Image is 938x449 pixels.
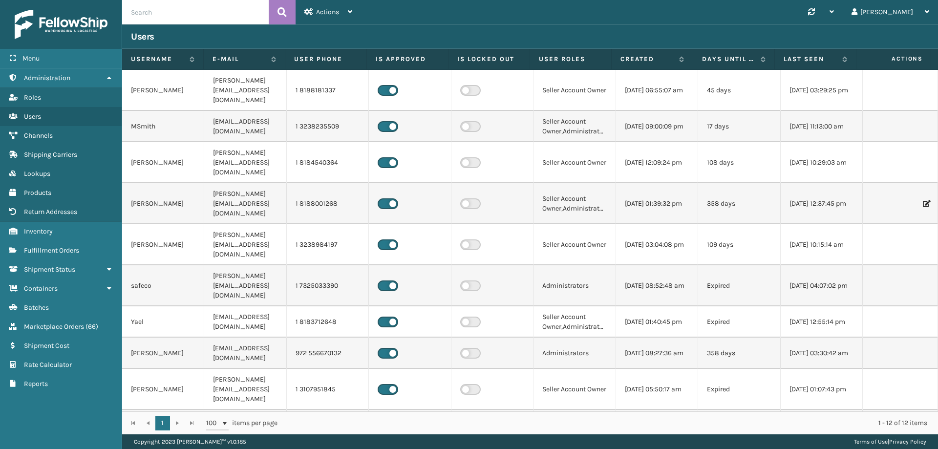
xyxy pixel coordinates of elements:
a: 1 [155,416,170,430]
td: [DATE] 06:55:07 am [616,70,698,111]
span: Marketplace Orders [24,322,84,331]
span: Administration [24,74,70,82]
div: 1 - 12 of 12 items [291,418,927,428]
label: User Roles [539,55,602,64]
td: [DATE] 12:55:14 pm [781,306,863,338]
a: Privacy Policy [889,438,926,445]
td: Administrators [533,265,616,306]
span: Fulfillment Orders [24,246,79,255]
td: [DATE] 01:39:32 pm [616,183,698,224]
td: [PERSON_NAME][EMAIL_ADDRESS][DOMAIN_NAME] [204,183,286,224]
label: Created [620,55,674,64]
td: Seller Account Owner [533,70,616,111]
td: [DATE] 12:37:45 pm [781,183,863,224]
div: | [854,434,926,449]
td: [DATE] 11:48:10 pm [781,410,863,441]
td: [PERSON_NAME][EMAIL_ADDRESS][DOMAIN_NAME] [204,70,286,111]
td: Seller Account Owner [533,224,616,265]
td: [DATE] 12:09:24 pm [616,142,698,183]
td: Expired [698,265,780,306]
td: [PERSON_NAME] [122,70,204,111]
td: 45 days [698,70,780,111]
label: Is Approved [376,55,439,64]
td: [PERSON_NAME][EMAIL_ADDRESS][DOMAIN_NAME] [204,142,286,183]
span: Roles [24,93,41,102]
label: Username [131,55,185,64]
td: [PERSON_NAME][EMAIL_ADDRESS][DOMAIN_NAME] [204,369,286,410]
td: [DATE] 08:27:36 am [616,338,698,369]
span: Reports [24,380,48,388]
td: [DATE] 03:29:25 pm [781,70,863,111]
span: items per page [206,416,277,430]
span: Actions [859,51,929,67]
td: 358 days [698,338,780,369]
td: Seller Account Owner [533,410,616,441]
td: [DATE] 03:04:08 pm [616,224,698,265]
td: 1 8183712648 [287,306,369,338]
td: [DATE] 05:50:17 am [616,369,698,410]
i: Edit [923,200,929,207]
td: [PERSON_NAME] [122,183,204,224]
td: 108 days [698,142,780,183]
td: [EMAIL_ADDRESS][DOMAIN_NAME] [204,410,286,441]
span: Shipment Cost [24,342,69,350]
span: Actions [316,8,339,16]
td: [DATE] 11:13:00 am [781,111,863,142]
label: E-mail [213,55,266,64]
td: 1 8188001268 [287,183,369,224]
span: Inventory [24,227,53,235]
label: Days until password expires [702,55,756,64]
td: Seller Account Owner,Administrators [533,306,616,338]
td: Seller Account Owner [533,142,616,183]
td: Jordan [122,410,204,441]
img: logo [15,10,107,39]
span: Lookups [24,170,50,178]
span: Containers [24,284,58,293]
td: [EMAIL_ADDRESS][DOMAIN_NAME] [204,338,286,369]
td: 1 6512330349 [287,410,369,441]
td: [DATE] 03:30:42 am [781,338,863,369]
label: User phone [294,55,358,64]
td: [DATE] 01:11:36 pm [616,410,698,441]
td: [PERSON_NAME] [122,224,204,265]
td: 1 3238235509 [287,111,369,142]
td: [EMAIL_ADDRESS][DOMAIN_NAME] [204,306,286,338]
span: Shipping Carriers [24,150,77,159]
td: 1 3107951845 [287,369,369,410]
td: [PERSON_NAME] [122,142,204,183]
span: Menu [22,54,40,63]
span: Users [24,112,41,121]
td: MSmith [122,111,204,142]
td: [DATE] 01:07:43 pm [781,369,863,410]
td: Expired [698,306,780,338]
td: [DATE] 04:07:02 pm [781,265,863,306]
a: Terms of Use [854,438,888,445]
td: [DATE] 08:52:48 am [616,265,698,306]
span: 100 [206,418,221,428]
td: 972 556670132 [287,338,369,369]
td: [EMAIL_ADDRESS][DOMAIN_NAME] [204,111,286,142]
td: Seller Account Owner [533,369,616,410]
td: [PERSON_NAME][EMAIL_ADDRESS][DOMAIN_NAME] [204,224,286,265]
td: 1 7325033390 [287,265,369,306]
td: [DATE] 10:15:14 am [781,224,863,265]
span: Rate Calculator [24,361,72,369]
span: Shipment Status [24,265,75,274]
td: Expired [698,410,780,441]
td: 109 days [698,224,780,265]
td: [PERSON_NAME][EMAIL_ADDRESS][DOMAIN_NAME] [204,265,286,306]
td: safeco [122,265,204,306]
span: Products [24,189,51,197]
span: ( 66 ) [85,322,98,331]
td: [DATE] 09:00:09 pm [616,111,698,142]
label: Is Locked Out [457,55,521,64]
td: Seller Account Owner,Administrators [533,111,616,142]
span: Batches [24,303,49,312]
td: 358 days [698,183,780,224]
label: Last Seen [784,55,837,64]
td: Administrators [533,338,616,369]
td: 1 8188181337 [287,70,369,111]
span: Return Addresses [24,208,77,216]
td: 1 3238984197 [287,224,369,265]
td: Yael [122,306,204,338]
